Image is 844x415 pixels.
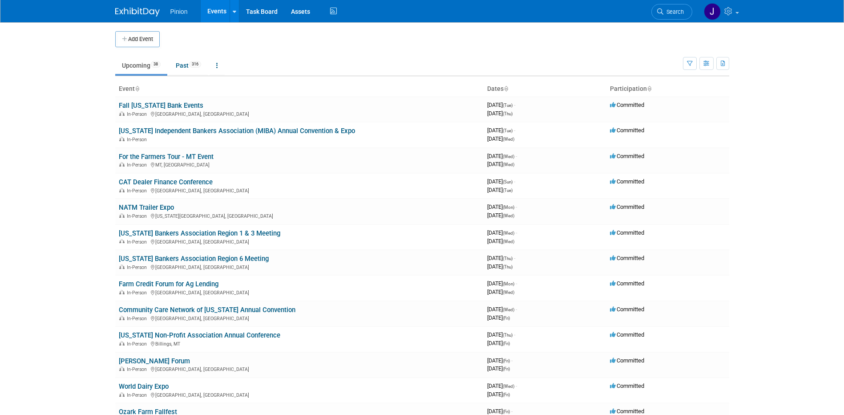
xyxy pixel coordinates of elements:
[487,340,510,346] span: [DATE]
[610,306,644,313] span: Committed
[503,128,513,133] span: (Tue)
[487,161,514,167] span: [DATE]
[119,331,280,339] a: [US_STATE] Non-Profit Association Annual Conference
[127,111,149,117] span: In-Person
[487,382,517,389] span: [DATE]
[487,408,513,415] span: [DATE]
[487,153,517,159] span: [DATE]
[503,281,514,286] span: (Mon)
[610,127,644,134] span: Committed
[127,316,149,321] span: In-Person
[151,61,161,68] span: 38
[487,178,515,185] span: [DATE]
[511,408,513,415] span: -
[487,238,514,244] span: [DATE]
[119,203,174,212] a: NATM Trailer Expo
[516,382,517,389] span: -
[119,289,480,296] div: [GEOGRAPHIC_DATA], [GEOGRAPHIC_DATA]
[610,153,644,159] span: Committed
[127,188,149,194] span: In-Person
[610,178,644,185] span: Committed
[610,102,644,108] span: Committed
[119,137,125,141] img: In-Person Event
[135,85,139,92] a: Sort by Event Name
[503,333,513,338] span: (Thu)
[514,127,515,134] span: -
[610,280,644,287] span: Committed
[487,306,517,313] span: [DATE]
[610,357,644,364] span: Committed
[503,213,514,218] span: (Wed)
[487,229,517,236] span: [DATE]
[119,357,190,365] a: [PERSON_NAME] Forum
[119,306,295,314] a: Community Care Network of [US_STATE] Annual Convention
[119,239,125,244] img: In-Person Event
[516,203,517,210] span: -
[119,178,213,186] a: CAT Dealer Finance Conference
[127,239,149,245] span: In-Person
[119,341,125,346] img: In-Person Event
[127,366,149,372] span: In-Person
[119,238,480,245] div: [GEOGRAPHIC_DATA], [GEOGRAPHIC_DATA]
[487,127,515,134] span: [DATE]
[487,212,514,219] span: [DATE]
[119,212,480,219] div: [US_STATE][GEOGRAPHIC_DATA], [GEOGRAPHIC_DATA]
[516,229,517,236] span: -
[503,103,513,108] span: (Tue)
[119,316,125,320] img: In-Person Event
[503,231,514,236] span: (Wed)
[119,263,480,270] div: [GEOGRAPHIC_DATA], [GEOGRAPHIC_DATA]
[511,357,513,364] span: -
[189,61,201,68] span: 316
[651,4,692,20] a: Search
[503,179,513,184] span: (Sun)
[503,341,510,346] span: (Fri)
[514,178,515,185] span: -
[115,31,160,47] button: Add Event
[487,263,513,270] span: [DATE]
[503,137,514,142] span: (Wed)
[504,85,508,92] a: Sort by Start Date
[487,314,510,321] span: [DATE]
[503,366,510,371] span: (Fri)
[610,229,644,236] span: Committed
[119,188,125,192] img: In-Person Event
[119,213,125,218] img: In-Person Event
[487,102,515,108] span: [DATE]
[119,391,480,398] div: [GEOGRAPHIC_DATA], [GEOGRAPHIC_DATA]
[119,280,218,288] a: Farm Credit Forum for Ag Lending
[119,229,280,237] a: [US_STATE] Bankers Association Region 1 & 3 Meeting
[127,264,149,270] span: In-Person
[503,409,510,414] span: (Fri)
[115,8,160,16] img: ExhibitDay
[487,280,517,287] span: [DATE]
[487,135,514,142] span: [DATE]
[516,306,517,313] span: -
[119,366,125,371] img: In-Person Event
[119,110,480,117] div: [GEOGRAPHIC_DATA], [GEOGRAPHIC_DATA]
[119,127,355,135] a: [US_STATE] Independent Bankers Association (MIBA) Annual Convention & Expo
[503,162,514,167] span: (Wed)
[503,307,514,312] span: (Wed)
[169,57,208,74] a: Past316
[610,331,644,338] span: Committed
[115,57,167,74] a: Upcoming38
[503,188,513,193] span: (Tue)
[647,85,651,92] a: Sort by Participation Type
[514,331,515,338] span: -
[119,290,125,294] img: In-Person Event
[487,391,510,398] span: [DATE]
[119,365,480,372] div: [GEOGRAPHIC_DATA], [GEOGRAPHIC_DATA]
[610,382,644,389] span: Committed
[487,187,513,193] span: [DATE]
[487,357,513,364] span: [DATE]
[127,137,149,142] span: In-Person
[514,102,515,108] span: -
[170,8,188,15] span: Pinion
[119,392,125,397] img: In-Person Event
[119,187,480,194] div: [GEOGRAPHIC_DATA], [GEOGRAPHIC_DATA]
[487,203,517,210] span: [DATE]
[119,382,169,391] a: World Dairy Expo
[119,314,480,321] div: [GEOGRAPHIC_DATA], [GEOGRAPHIC_DATA]
[503,256,513,261] span: (Thu)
